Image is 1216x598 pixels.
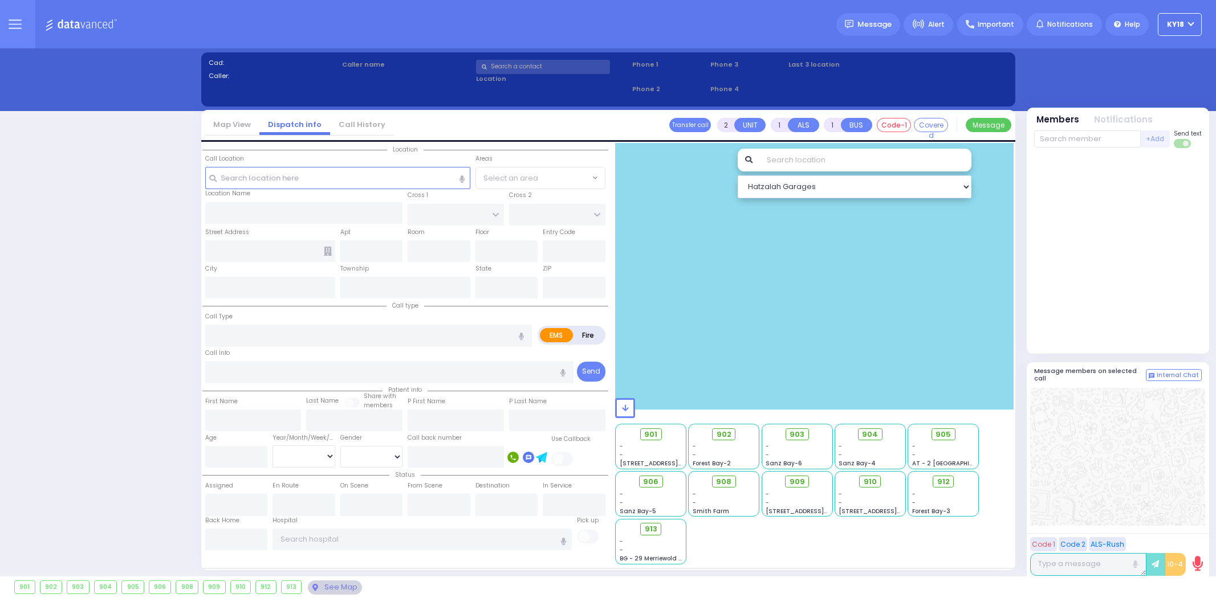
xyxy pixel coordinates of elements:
label: In Service [543,481,572,490]
span: - [693,442,696,450]
span: Patient info [383,386,428,394]
div: Year/Month/Week/Day [273,433,335,443]
span: KY18 [1167,19,1184,30]
label: Cad: [209,58,339,68]
label: Call back number [408,433,462,443]
button: KY18 [1158,13,1202,36]
label: Location Name [205,189,250,198]
span: Send text [1174,129,1202,138]
span: - [766,498,769,507]
label: Areas [475,154,493,163]
span: - [693,498,696,507]
label: P Last Name [509,397,547,406]
label: Caller name [342,60,472,69]
span: 908 [716,476,731,488]
label: Assigned [205,481,233,490]
label: EMS [540,328,573,342]
span: - [839,490,842,498]
button: Code-1 [877,118,911,132]
div: 909 [204,581,225,593]
span: Help [1125,19,1140,30]
span: - [620,546,623,554]
button: Covered [914,118,948,132]
label: Use Callback [551,435,591,444]
span: - [912,498,916,507]
input: Search location here [205,167,470,189]
label: From Scene [408,481,442,490]
span: Smith Farm [693,507,729,515]
span: - [620,450,623,459]
span: - [839,498,842,507]
label: Location [476,74,628,84]
label: Cross 1 [408,191,428,200]
span: - [912,442,916,450]
span: Phone 1 [632,60,706,69]
span: Select an area [483,173,538,184]
label: Call Type [205,312,233,321]
button: Message [966,118,1011,132]
span: members [364,401,393,409]
span: Other building occupants [324,247,332,256]
span: Message [857,19,892,30]
span: Notifications [1047,19,1093,30]
label: Room [408,228,425,237]
span: AT - 2 [GEOGRAPHIC_DATA] [912,459,997,468]
label: Street Address [205,228,249,237]
span: - [620,537,623,546]
span: - [620,490,623,498]
label: City [205,264,217,273]
div: 904 [95,581,117,593]
label: ZIP [543,264,551,273]
span: Alert [928,19,945,30]
a: Map View [205,119,259,130]
label: First Name [205,397,238,406]
div: See map [308,580,361,595]
span: 913 [645,523,657,535]
span: Forest Bay-3 [912,507,950,515]
span: 909 [790,476,805,488]
span: [STREET_ADDRESS][PERSON_NAME] [620,459,727,468]
span: 905 [936,429,951,440]
input: Search hospital [273,529,572,550]
div: 902 [40,581,62,593]
label: Turn off text [1174,138,1192,149]
img: Logo [45,17,121,31]
span: Internal Chat [1157,371,1199,379]
span: Phone 2 [632,84,706,94]
label: Last Name [306,396,339,406]
span: Sanz Bay-4 [839,459,876,468]
label: Township [340,264,369,273]
span: Status [389,470,421,479]
div: 901 [15,581,35,593]
span: Call type [387,301,424,310]
div: 908 [176,581,198,593]
label: Fire [572,328,604,342]
label: Destination [475,481,510,490]
div: 905 [122,581,144,593]
span: Sanz Bay-5 [620,507,656,515]
label: Back Home [205,516,239,525]
div: 912 [256,581,276,593]
label: State [475,264,491,273]
label: Cross 2 [509,191,532,200]
span: [STREET_ADDRESS][PERSON_NAME] [766,507,873,515]
input: Search a contact [476,60,610,74]
img: comment-alt.png [1149,373,1154,379]
span: Phone 4 [710,84,784,94]
input: Search member [1034,130,1141,148]
span: 901 [644,429,657,440]
span: Phone 3 [710,60,784,69]
span: - [693,490,696,498]
label: En Route [273,481,299,490]
span: 906 [643,476,658,488]
button: Code 2 [1059,537,1087,551]
span: 904 [862,429,878,440]
label: Call Location [205,154,244,163]
span: BG - 29 Merriewold S. [620,554,684,563]
span: 910 [864,476,877,488]
button: ALS-Rush [1089,537,1126,551]
span: - [620,442,623,450]
small: Share with [364,392,396,400]
button: Send [577,362,605,382]
div: 910 [231,581,251,593]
